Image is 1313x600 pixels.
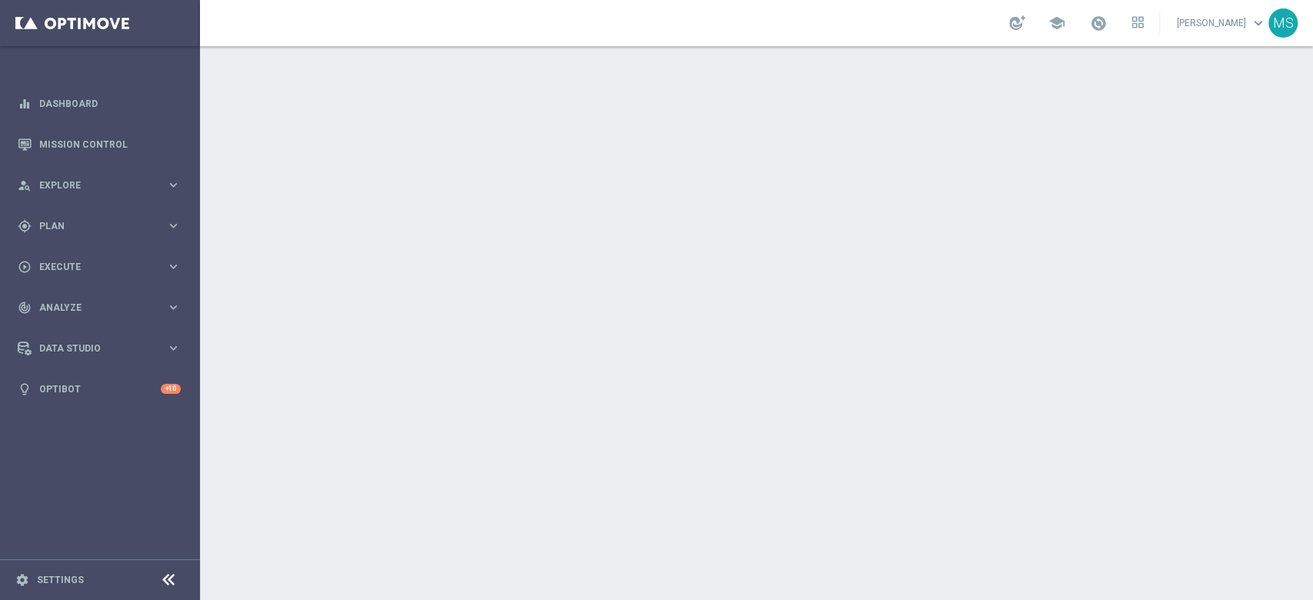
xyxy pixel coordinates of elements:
[17,342,182,355] button: Data Studio keyboard_arrow_right
[18,219,166,233] div: Plan
[37,575,84,585] a: Settings
[17,383,182,395] button: lightbulb Optibot +10
[39,83,181,124] a: Dashboard
[18,219,32,233] i: gps_fixed
[1048,15,1065,32] span: school
[39,303,166,312] span: Analyze
[39,222,166,231] span: Plan
[18,260,166,274] div: Execute
[17,179,182,192] button: person_search Explore keyboard_arrow_right
[15,573,29,587] i: settings
[17,220,182,232] button: gps_fixed Plan keyboard_arrow_right
[17,302,182,314] button: track_changes Analyze keyboard_arrow_right
[39,344,166,353] span: Data Studio
[161,384,181,394] div: +10
[18,97,32,111] i: equalizer
[39,368,161,409] a: Optibot
[39,262,166,272] span: Execute
[18,178,166,192] div: Explore
[18,260,32,274] i: play_circle_outline
[18,301,32,315] i: track_changes
[166,178,181,192] i: keyboard_arrow_right
[1268,8,1298,38] div: MS
[18,368,181,409] div: Optibot
[39,181,166,190] span: Explore
[17,138,182,151] button: Mission Control
[17,261,182,273] button: play_circle_outline Execute keyboard_arrow_right
[166,300,181,315] i: keyboard_arrow_right
[39,124,181,165] a: Mission Control
[18,178,32,192] i: person_search
[18,382,32,396] i: lightbulb
[1250,15,1267,32] span: keyboard_arrow_down
[18,301,166,315] div: Analyze
[17,98,182,110] button: equalizer Dashboard
[18,342,166,355] div: Data Studio
[166,341,181,355] i: keyboard_arrow_right
[1175,12,1268,35] a: [PERSON_NAME]keyboard_arrow_down
[166,259,181,274] i: keyboard_arrow_right
[166,218,181,233] i: keyboard_arrow_right
[18,124,181,165] div: Mission Control
[18,83,181,124] div: Dashboard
